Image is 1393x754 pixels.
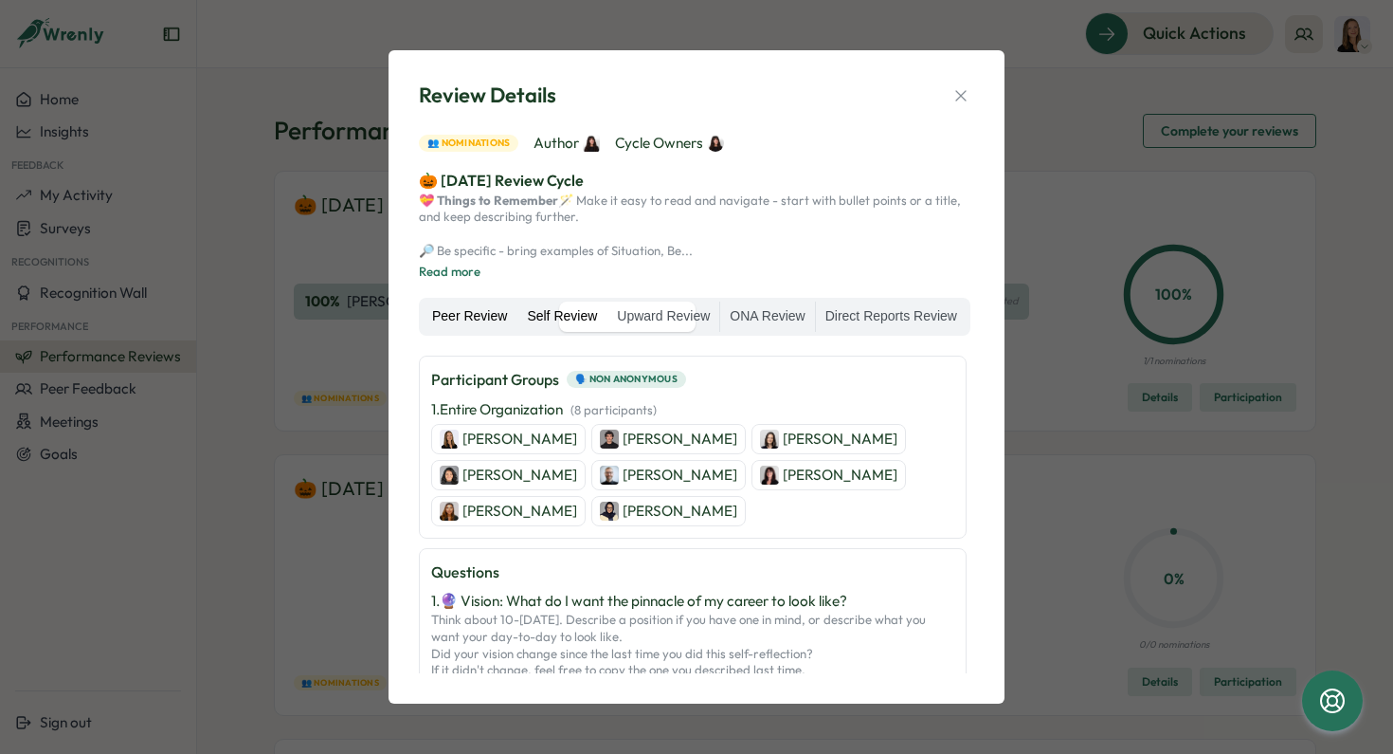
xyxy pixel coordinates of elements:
[440,466,459,485] img: Angelina Costa
[623,465,737,486] p: [PERSON_NAME]
[720,302,814,332] label: ONA Review
[431,496,586,526] a: Maria Makarova[PERSON_NAME]
[591,460,746,490] a: Michael Johannes[PERSON_NAME]
[570,402,657,417] span: ( 8 participants )
[431,399,657,420] p: 1 . Entire Organization
[783,429,897,450] p: [PERSON_NAME]
[431,612,954,678] p: Think about 10-[DATE]. Describe a position if you have one in mind, or describe what you want you...
[431,460,586,490] a: Angelina Costa[PERSON_NAME]
[419,264,480,281] button: Read more
[615,133,724,154] span: Cycle Owners
[440,430,459,449] img: Ola Bak
[707,135,724,152] img: Kelly Rosa
[783,465,897,486] p: [PERSON_NAME]
[462,429,577,450] p: [PERSON_NAME]
[591,424,746,454] a: Hamza Atique[PERSON_NAME]
[760,466,779,485] img: Marta Ponari
[431,424,586,454] a: Ola Bak[PERSON_NAME]
[419,193,974,259] p: 🪄 Make it easy to read and navigate - start with bullet points or a title, and keep describing fu...
[419,193,558,208] strong: 💝 Things to Remember
[419,169,974,193] p: 🎃 [DATE] Review Cycle
[517,302,606,332] label: Self Review
[534,133,600,154] span: Author
[751,460,906,490] a: Marta Ponari[PERSON_NAME]
[607,302,719,332] label: Upward Review
[623,501,737,522] p: [PERSON_NAME]
[751,424,906,454] a: Elisabetta ​Casagrande[PERSON_NAME]
[462,501,577,522] p: [PERSON_NAME]
[575,372,678,387] span: 🗣️ Non Anonymous
[600,502,619,521] img: Batool Fatima
[591,496,746,526] a: Batool Fatima[PERSON_NAME]
[431,561,954,584] p: Questions
[431,591,954,612] p: 1 . 🔮 Vision: What do I want the pinnacle of my career to look like?
[427,136,510,151] span: 👥 Nominations
[600,430,619,449] img: Hamza Atique
[419,81,556,110] span: Review Details
[423,302,516,332] label: Peer Review
[600,466,619,485] img: Michael Johannes
[760,430,779,449] img: Elisabetta ​Casagrande
[440,502,459,521] img: Maria Makarova
[623,429,737,450] p: [PERSON_NAME]
[583,135,600,152] img: Kelly Rosa
[462,465,577,486] p: [PERSON_NAME]
[816,302,967,332] label: Direct Reports Review
[431,368,559,392] p: Participant Groups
